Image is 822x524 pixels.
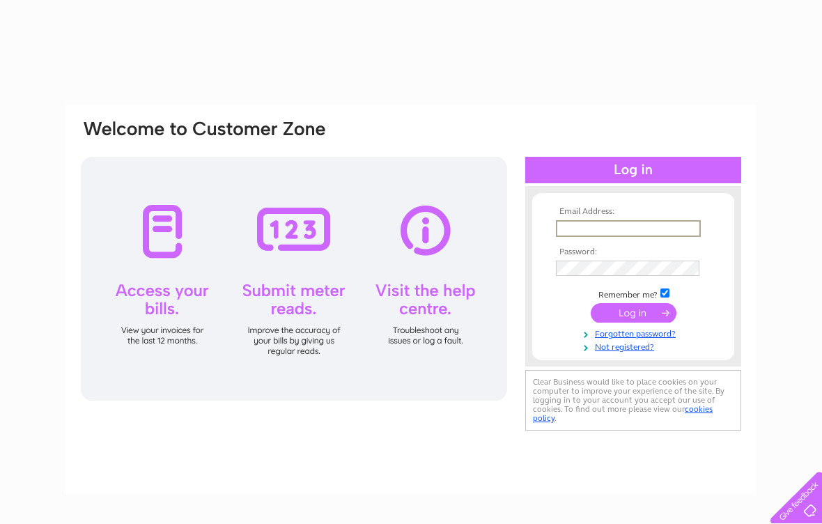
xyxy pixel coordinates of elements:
td: Remember me? [552,286,714,300]
div: Clear Business would like to place cookies on your computer to improve your experience of the sit... [525,370,741,431]
th: Password: [552,247,714,257]
a: cookies policy [533,404,713,423]
a: Not registered? [556,339,714,353]
th: Email Address: [552,207,714,217]
a: Forgotten password? [556,326,714,339]
input: Submit [591,303,676,323]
